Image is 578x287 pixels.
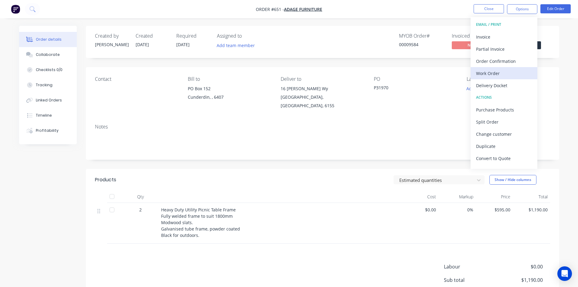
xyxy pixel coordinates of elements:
div: Cunderdin, , 6407 [188,93,271,101]
span: $1,190.00 [515,207,548,213]
span: Order #651 - [256,6,284,12]
div: Archive [476,166,532,175]
div: Order details [36,37,62,42]
span: [DATE] [136,42,149,47]
img: Factory [11,5,20,14]
div: ACTIONS [476,94,532,101]
button: Profitability [19,123,77,138]
span: Heavy Duty Utility Picnic Table Frame Fully welded frame to suit 1800mm Modwood slats. Galvanised... [161,207,240,238]
button: Close [474,4,504,13]
div: Invoice [476,32,532,41]
button: Timeline [19,108,77,123]
div: Assigned to [217,33,278,39]
div: Delivery Docket [476,81,532,90]
button: Add team member [217,41,258,50]
div: Contact [95,76,178,82]
button: Linked Orders [19,93,77,108]
button: Add labels [463,84,491,93]
div: PO Box 152Cunderdin, , 6407 [188,84,271,104]
div: Linked Orders [36,97,62,103]
div: Markup [438,191,476,203]
div: PO Box 152 [188,84,271,93]
div: Bill to [188,76,271,82]
div: Purchase Products [476,105,532,114]
span: Labour [444,263,498,270]
div: Price [476,191,513,203]
div: Created [136,33,169,39]
span: $595.00 [478,207,511,213]
div: Profitability [36,128,59,133]
div: EMAIL / PRINT [476,21,532,29]
div: Total [513,191,550,203]
div: MYOB Order # [399,33,444,39]
div: Products [95,176,116,183]
div: Partial Invoice [476,45,532,53]
div: Change customer [476,130,532,138]
div: Qty [122,191,159,203]
div: Notes [95,124,550,130]
div: 16 [PERSON_NAME] Wy [281,84,364,93]
button: Tracking [19,77,77,93]
button: Add team member [213,41,258,50]
div: Duplicate [476,142,532,151]
button: Order details [19,32,77,47]
div: Required [176,33,210,39]
button: Show / Hide columns [489,175,536,185]
div: Cost [401,191,439,203]
span: Sub total [444,276,498,284]
div: Work Order [476,69,532,78]
span: $0.00 [498,263,543,270]
div: Collaborate [36,52,60,57]
button: Checklists 0/0 [19,62,77,77]
button: Edit Order [540,4,571,13]
div: Split Order [476,118,532,126]
div: Created by [95,33,128,39]
div: 00009584 [399,41,444,48]
div: P31970 [374,84,450,93]
div: [PERSON_NAME] [95,41,128,48]
div: Order Confirmation [476,57,532,66]
div: Timeline [36,113,52,118]
div: Deliver to [281,76,364,82]
span: 0% [441,207,473,213]
div: Invoiced [452,33,497,39]
span: [DATE] [176,42,190,47]
div: Convert to Quote [476,154,532,163]
button: Collaborate [19,47,77,62]
span: $1,190.00 [498,276,543,284]
div: Open Intercom Messenger [557,266,572,281]
div: [GEOGRAPHIC_DATA], [GEOGRAPHIC_DATA], 6155 [281,93,364,110]
div: Checklists 0/0 [36,67,63,73]
div: 16 [PERSON_NAME] Wy[GEOGRAPHIC_DATA], [GEOGRAPHIC_DATA], 6155 [281,84,364,110]
span: No [452,41,488,49]
div: Labels [467,76,550,82]
div: PO [374,76,457,82]
div: Tracking [36,82,52,88]
span: 2 [139,207,142,213]
a: Adage Furniture [284,6,322,12]
button: Options [507,4,537,14]
span: $0.00 [404,207,436,213]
